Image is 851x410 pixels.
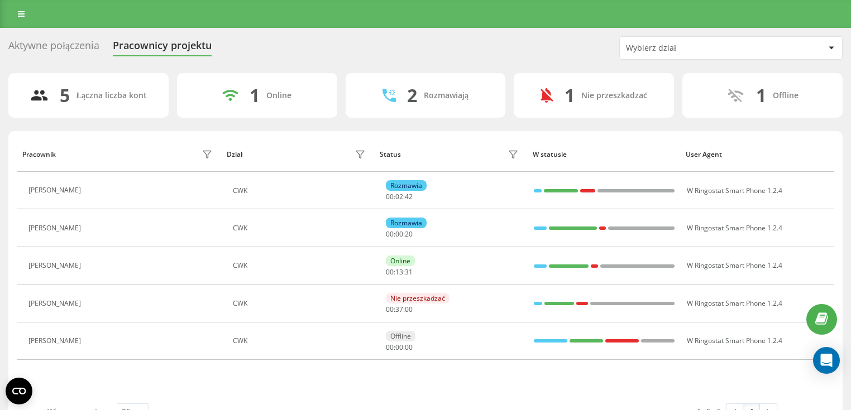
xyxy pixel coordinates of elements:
[813,347,840,374] div: Open Intercom Messenger
[687,298,782,308] span: W Ringostat Smart Phone 1.2.4
[405,267,413,277] span: 31
[626,44,759,53] div: Wybierz dział
[386,331,415,341] div: Offline
[386,306,413,313] div: : :
[380,151,401,158] div: Status
[386,267,394,277] span: 00
[565,85,575,106] div: 1
[405,192,413,201] span: 42
[581,91,647,100] div: Nie przeszkadzać
[386,344,413,351] div: : :
[233,187,369,195] div: CWK
[395,305,403,314] span: 37
[60,85,70,106] div: 5
[386,180,427,191] div: Rozmawia
[386,229,394,239] span: 00
[405,305,413,314] span: 00
[266,91,291,100] div: Online
[233,337,369,345] div: CWK
[77,91,147,100] div: Łączna liczba kont
[686,151,828,158] div: User Agent
[28,337,84,345] div: [PERSON_NAME]
[386,192,394,201] span: 00
[386,193,413,201] div: : :
[773,91,799,100] div: Offline
[28,224,84,232] div: [PERSON_NAME]
[386,305,394,314] span: 00
[533,151,675,158] div: W statusie
[386,268,413,276] div: : :
[395,267,403,277] span: 13
[8,40,99,57] div: Aktywne połączenia
[687,186,782,195] span: W Ringostat Smart Phone 1.2.4
[233,224,369,232] div: CWK
[233,262,369,269] div: CWK
[687,223,782,233] span: W Ringostat Smart Phone 1.2.4
[386,218,427,228] div: Rozmawia
[395,192,403,201] span: 02
[233,300,369,307] div: CWK
[386,255,415,266] div: Online
[687,261,782,270] span: W Ringostat Smart Phone 1.2.4
[386,293,450,303] div: Nie przeszkadzać
[28,300,84,307] div: [PERSON_NAME]
[227,151,242,158] div: Dział
[407,85,417,106] div: 2
[22,151,56,158] div: Pracownik
[756,85,766,106] div: 1
[405,229,413,239] span: 20
[424,91,468,100] div: Rozmawiają
[405,343,413,352] span: 00
[28,186,84,194] div: [PERSON_NAME]
[395,343,403,352] span: 00
[687,336,782,345] span: W Ringostat Smart Phone 1.2.4
[6,378,32,404] button: Open CMP widget
[113,40,212,57] div: Pracownicy projektu
[250,85,260,106] div: 1
[386,230,413,238] div: : :
[386,343,394,352] span: 00
[28,262,84,269] div: [PERSON_NAME]
[395,229,403,239] span: 00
